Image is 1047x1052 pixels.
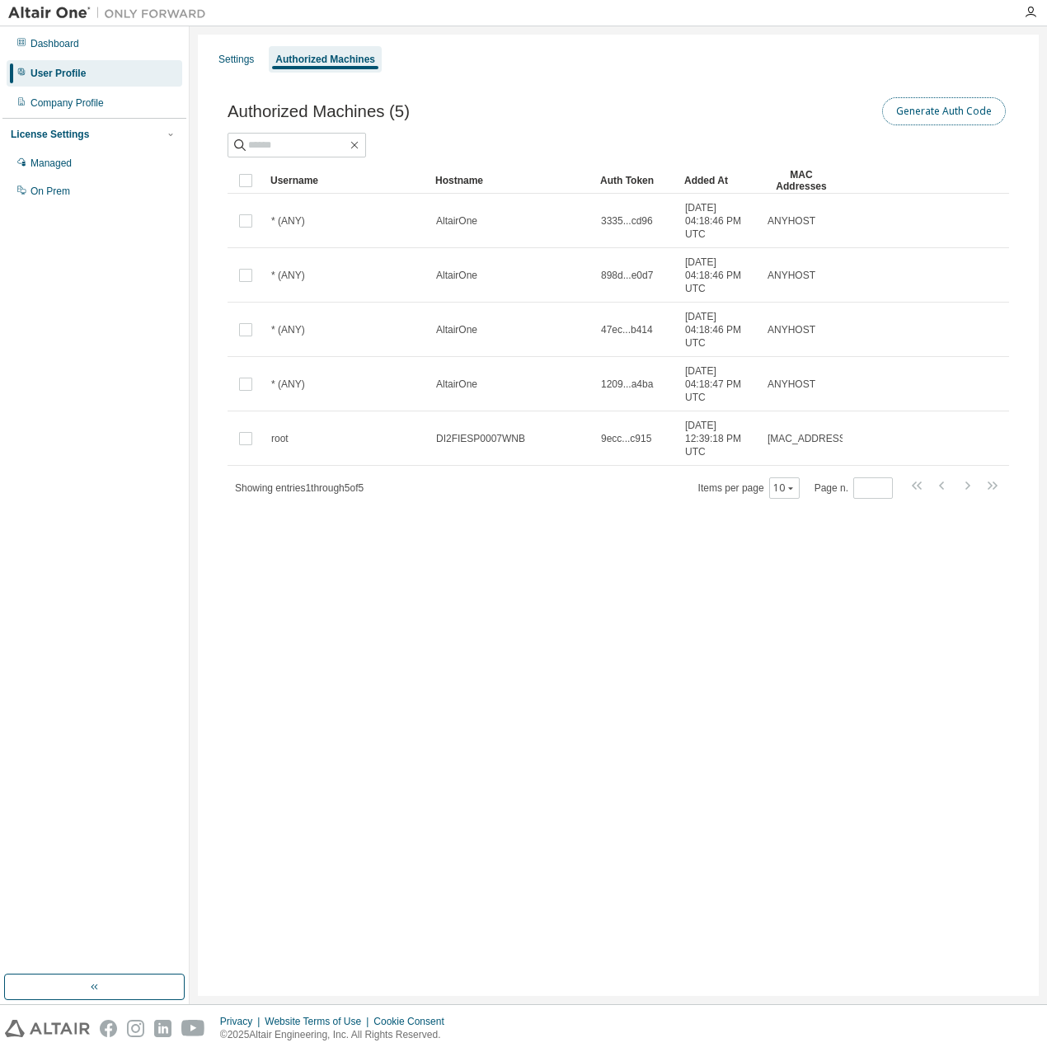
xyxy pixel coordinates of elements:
div: Privacy [220,1015,265,1028]
span: [DATE] 04:18:46 PM UTC [685,310,753,350]
div: Added At [684,167,754,194]
span: root [271,432,289,445]
span: 3335...cd96 [601,214,653,228]
span: AltairOne [436,378,477,391]
button: 10 [773,481,796,495]
p: © 2025 Altair Engineering, Inc. All Rights Reserved. [220,1028,454,1042]
img: instagram.svg [127,1020,144,1037]
span: ANYHOST [768,378,815,391]
img: facebook.svg [100,1020,117,1037]
span: AltairOne [436,214,477,228]
span: 898d...e0d7 [601,269,653,282]
img: altair_logo.svg [5,1020,90,1037]
span: ANYHOST [768,214,815,228]
div: Cookie Consent [373,1015,453,1028]
div: Settings [218,53,254,66]
div: On Prem [31,185,70,198]
span: * (ANY) [271,269,305,282]
span: [MAC_ADDRESS] [768,432,848,445]
span: 47ec...b414 [601,323,653,336]
span: [DATE] 04:18:46 PM UTC [685,256,753,295]
span: * (ANY) [271,378,305,391]
span: 1209...a4ba [601,378,653,391]
span: ANYHOST [768,323,815,336]
button: Generate Auth Code [882,97,1006,125]
span: AltairOne [436,323,477,336]
span: * (ANY) [271,214,305,228]
img: linkedin.svg [154,1020,171,1037]
img: youtube.svg [181,1020,205,1037]
span: Authorized Machines (5) [228,102,410,121]
span: [DATE] 04:18:47 PM UTC [685,364,753,404]
div: MAC Addresses [767,167,836,194]
span: * (ANY) [271,323,305,336]
span: 9ecc...c915 [601,432,651,445]
div: Hostname [435,167,587,194]
span: ANYHOST [768,269,815,282]
span: [DATE] 12:39:18 PM UTC [685,419,753,458]
div: Authorized Machines [275,53,375,66]
div: Username [270,167,422,194]
img: Altair One [8,5,214,21]
span: Page n. [815,477,893,499]
span: DI2FIESP0007WNB [436,432,525,445]
div: Managed [31,157,72,170]
div: Auth Token [600,167,671,194]
span: Showing entries 1 through 5 of 5 [235,482,364,494]
span: Items per page [698,477,800,499]
div: Company Profile [31,96,104,110]
div: Website Terms of Use [265,1015,373,1028]
div: Dashboard [31,37,79,50]
div: User Profile [31,67,86,80]
div: License Settings [11,128,89,141]
span: AltairOne [436,269,477,282]
span: [DATE] 04:18:46 PM UTC [685,201,753,241]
